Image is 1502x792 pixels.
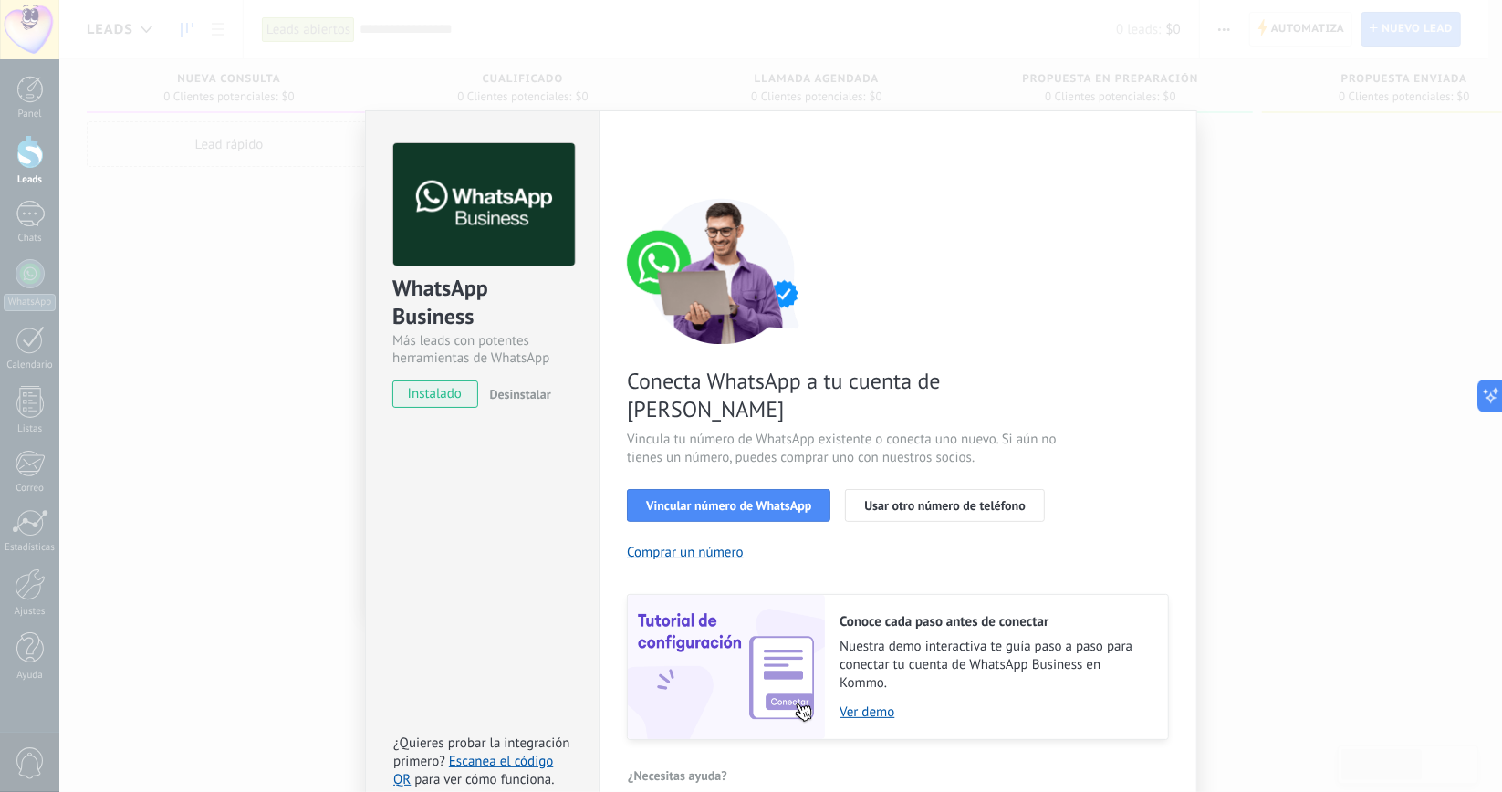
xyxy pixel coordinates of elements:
[627,762,728,789] button: ¿Necesitas ayuda?
[840,613,1150,630] h2: Conoce cada paso antes de conectar
[392,332,572,367] div: Más leads con potentes herramientas de WhatsApp
[392,274,572,332] div: WhatsApp Business
[646,499,811,512] span: Vincular número de WhatsApp
[628,769,727,782] span: ¿Necesitas ayuda?
[840,703,1150,721] a: Ver demo
[840,638,1150,693] span: Nuestra demo interactiva te guía paso a paso para conectar tu cuenta de WhatsApp Business en Kommo.
[627,489,830,522] button: Vincular número de WhatsApp
[393,143,575,266] img: logo_main.png
[627,198,819,344] img: connect number
[393,380,476,408] span: instalado
[627,367,1061,423] span: Conecta WhatsApp a tu cuenta de [PERSON_NAME]
[490,386,551,402] span: Desinstalar
[483,380,551,408] button: Desinstalar
[627,544,744,561] button: Comprar un número
[393,753,553,788] a: Escanea el código QR
[864,499,1025,512] span: Usar otro número de teléfono
[393,735,570,770] span: ¿Quieres probar la integración primero?
[845,489,1044,522] button: Usar otro número de teléfono
[414,771,554,788] span: para ver cómo funciona.
[627,431,1061,467] span: Vincula tu número de WhatsApp existente o conecta uno nuevo. Si aún no tienes un número, puedes c...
